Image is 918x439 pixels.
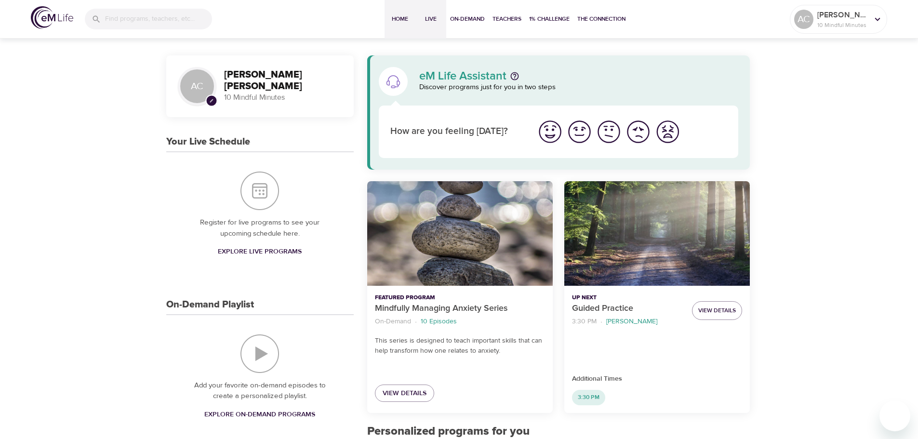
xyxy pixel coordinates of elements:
div: AC [178,67,216,106]
nav: breadcrumb [572,315,684,328]
li: · [600,315,602,328]
h3: [PERSON_NAME] [PERSON_NAME] [224,69,342,92]
p: On-Demand [375,317,411,327]
span: Explore On-Demand Programs [204,409,315,421]
button: I'm feeling great [535,117,565,146]
p: 10 Episodes [421,317,457,327]
button: Mindfully Managing Anxiety Series [367,181,553,286]
p: Add your favorite on-demand episodes to create a personalized playlist. [186,380,334,402]
img: eM Life Assistant [386,74,401,89]
span: Home [388,14,412,24]
a: Explore On-Demand Programs [200,406,319,424]
p: Mindfully Managing Anxiety Series [375,302,545,315]
img: logo [31,6,73,29]
a: Explore Live Programs [214,243,306,261]
button: I'm feeling bad [624,117,653,146]
h2: Personalized programs for you [367,425,750,439]
h3: On-Demand Playlist [166,299,254,310]
button: I'm feeling good [565,117,594,146]
h3: Your Live Schedule [166,136,250,147]
span: View Details [698,306,736,316]
input: Find programs, teachers, etc... [105,9,212,29]
button: View Details [692,301,742,320]
img: great [537,119,563,145]
p: Discover programs just for you in two steps [419,82,739,93]
p: Up Next [572,293,684,302]
img: good [566,119,593,145]
p: [PERSON_NAME] [PERSON_NAME] [817,9,868,21]
span: 1% Challenge [529,14,570,24]
p: 10 Mindful Minutes [224,92,342,103]
p: 3:30 PM [572,317,597,327]
p: Featured Program [375,293,545,302]
span: On-Demand [450,14,485,24]
img: worst [654,119,681,145]
span: The Connection [577,14,625,24]
div: AC [794,10,813,29]
a: View Details [375,385,434,402]
p: Additional Times [572,374,742,384]
button: Guided Practice [564,181,750,286]
p: [PERSON_NAME] [606,317,657,327]
span: View Details [383,387,426,399]
img: Your Live Schedule [240,172,279,210]
p: This series is designed to teach important skills that can help transform how one relates to anxi... [375,336,545,356]
p: Register for live programs to see your upcoming schedule here. [186,217,334,239]
img: bad [625,119,652,145]
button: I'm feeling worst [653,117,682,146]
img: ok [596,119,622,145]
span: Live [419,14,442,24]
button: I'm feeling ok [594,117,624,146]
div: 3:30 PM [572,390,605,405]
nav: breadcrumb [375,315,545,328]
img: On-Demand Playlist [240,334,279,373]
p: How are you feeling [DATE]? [390,125,524,139]
p: 10 Mindful Minutes [817,21,868,29]
span: Explore Live Programs [218,246,302,258]
p: eM Life Assistant [419,70,506,82]
p: Guided Practice [572,302,684,315]
span: Teachers [492,14,521,24]
span: 3:30 PM [572,393,605,401]
li: · [415,315,417,328]
iframe: Button to launch messaging window [879,400,910,431]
